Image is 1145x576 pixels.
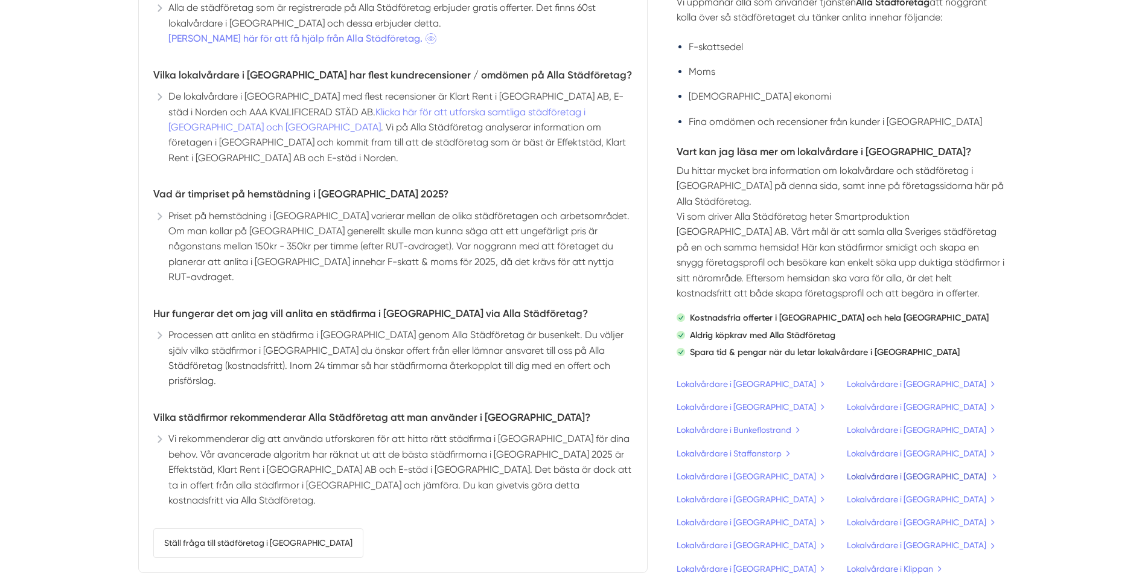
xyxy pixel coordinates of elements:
a: Lokalvårdare i [GEOGRAPHIC_DATA] [677,400,825,414]
a: Lokalvårdare i [GEOGRAPHIC_DATA] [677,516,825,529]
a: Lokalvårdare i [GEOGRAPHIC_DATA] [847,539,995,552]
h3: Vilka städfirmor rekommenderar Alla Städföretag att man använder i [GEOGRAPHIC_DATA]? [153,409,633,432]
a: Lokalvårdare i Bunkeflostrand [677,423,800,437]
a: Lokalvårdare i [GEOGRAPHIC_DATA] [677,539,825,552]
a: Klicka här för att utforska samtliga städföretag i [GEOGRAPHIC_DATA] och [GEOGRAPHIC_DATA] [168,106,585,133]
a: Lokalvårdare i Klippan [847,562,942,575]
p: Du hittar mycket bra information om lokalvårdare och städföretag i [GEOGRAPHIC_DATA] på denna sid... [677,163,1007,301]
p: Processen att anlita en städfirma i [GEOGRAPHIC_DATA] genom Alla Städföretag är busenkelt. Du väl... [168,327,633,389]
p: Spara tid & pengar när du letar lokalvårdare i [GEOGRAPHIC_DATA] [690,346,960,358]
h5: Vart kan jag läsa mer om lokalvårdare i [GEOGRAPHIC_DATA]? [677,144,1007,163]
a: Lokalvårdare i Staffanstorp [677,447,791,460]
a: Lokalvårdare i [GEOGRAPHIC_DATA] [847,423,995,437]
a: Lokalvårdare i [GEOGRAPHIC_DATA] [847,470,997,483]
a: Lokalvårdare i [GEOGRAPHIC_DATA] [847,493,995,506]
p: De lokalvårdare i [GEOGRAPHIC_DATA] med flest recensioner är Klart Rent i [GEOGRAPHIC_DATA] AB, E... [168,89,633,165]
span: Klicka här för att få hjälp från Alla Städföretag. [168,31,436,46]
li: F-skattsedel [689,39,1007,54]
a: Lokalvårdare i [GEOGRAPHIC_DATA] [847,377,995,391]
h3: Vad är timpriset på hemstädning i [GEOGRAPHIC_DATA] 2025? [153,186,633,208]
a: Lokalvårdare i [GEOGRAPHIC_DATA] [847,447,995,460]
p: Kostnadsfria offerter i [GEOGRAPHIC_DATA] och hela [GEOGRAPHIC_DATA] [690,312,989,324]
li: Fina omdömen och recensioner från kunder i [GEOGRAPHIC_DATA] [689,114,1007,129]
h3: Hur fungerar det om jag vill anlita en städfirma i [GEOGRAPHIC_DATA] via Alla Städföretag? [153,306,633,328]
p: Vi rekommenderar dig att använda utforskaren för att hitta rätt städfirma i [GEOGRAPHIC_DATA] för... [168,431,633,508]
a: Lokalvårdare i [GEOGRAPHIC_DATA] [677,470,825,483]
a: Lokalvårdare i [GEOGRAPHIC_DATA] [677,377,825,391]
a: Lokalvårdare i [GEOGRAPHIC_DATA] [847,516,995,529]
a: Lokalvårdare i [GEOGRAPHIC_DATA] [677,562,825,575]
li: Moms [689,64,1007,79]
a: Lokalvårdare i [GEOGRAPHIC_DATA] [677,493,825,506]
li: [DEMOGRAPHIC_DATA] ekonomi [689,89,1007,104]
p: Priset på hemstädning i [GEOGRAPHIC_DATA] varierar mellan de olika städföretagen och arbetsområde... [168,208,633,285]
p: Aldrig köpkrav med Alla Städföretag [690,329,835,341]
h3: Vilka lokalvårdare i [GEOGRAPHIC_DATA] har flest kundrecensioner / omdömen på Alla Städföretag? [153,67,633,89]
a: Lokalvårdare i [GEOGRAPHIC_DATA] [847,400,995,414]
a: Ställ fråga till städföretag i [GEOGRAPHIC_DATA] [153,528,363,557]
